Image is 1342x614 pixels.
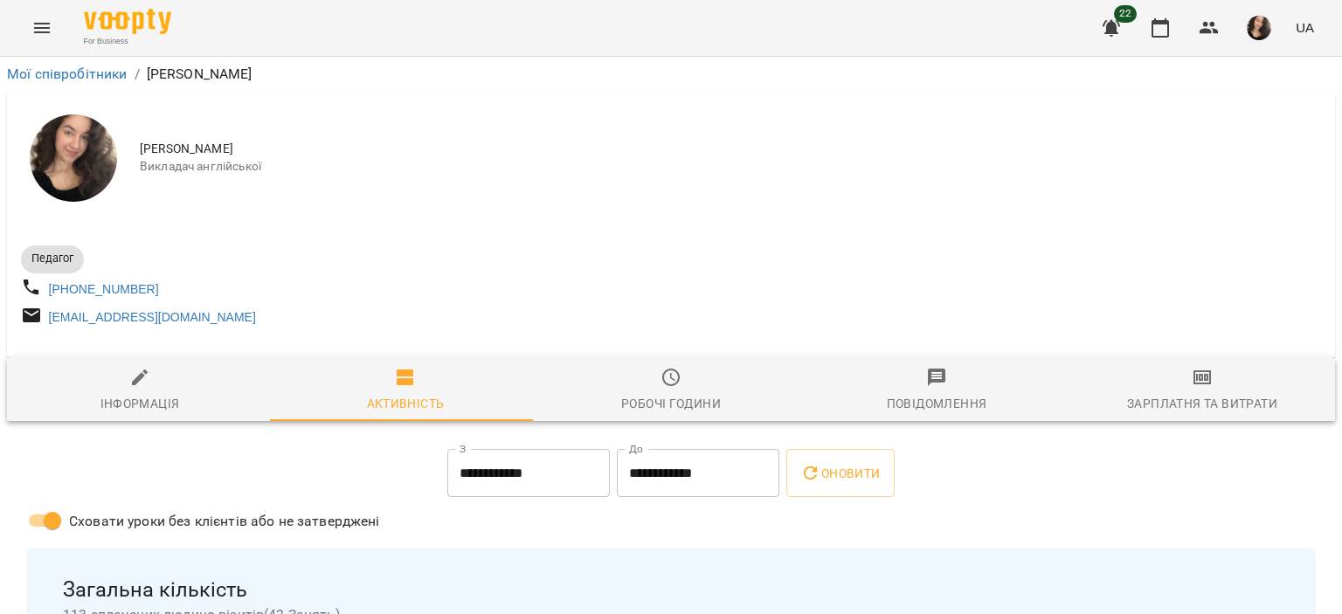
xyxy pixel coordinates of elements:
[1247,16,1271,40] img: af1f68b2e62f557a8ede8df23d2b6d50.jpg
[140,141,1321,158] span: [PERSON_NAME]
[1289,11,1321,44] button: UA
[49,310,256,324] a: [EMAIL_ADDRESS][DOMAIN_NAME]
[63,576,1279,604] span: Загальна кількість
[21,7,63,49] button: Menu
[84,36,171,47] span: For Business
[786,449,894,498] button: Оновити
[69,511,380,532] span: Сховати уроки без клієнтів або не затверджені
[30,114,117,202] img: Самчук Анастасія Олександрівна
[367,393,445,414] div: Активність
[621,393,721,414] div: Робочі години
[140,158,1321,176] span: Викладач англійської
[84,9,171,34] img: Voopty Logo
[49,282,159,296] a: [PHONE_NUMBER]
[1296,18,1314,37] span: UA
[7,64,1335,85] nav: breadcrumb
[1127,393,1277,414] div: Зарплатня та Витрати
[887,393,987,414] div: Повідомлення
[21,251,84,266] span: Педагог
[800,463,880,484] span: Оновити
[7,66,128,82] a: Мої співробітники
[135,64,140,85] li: /
[100,393,180,414] div: Інформація
[1114,5,1137,23] span: 22
[147,64,252,85] p: [PERSON_NAME]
